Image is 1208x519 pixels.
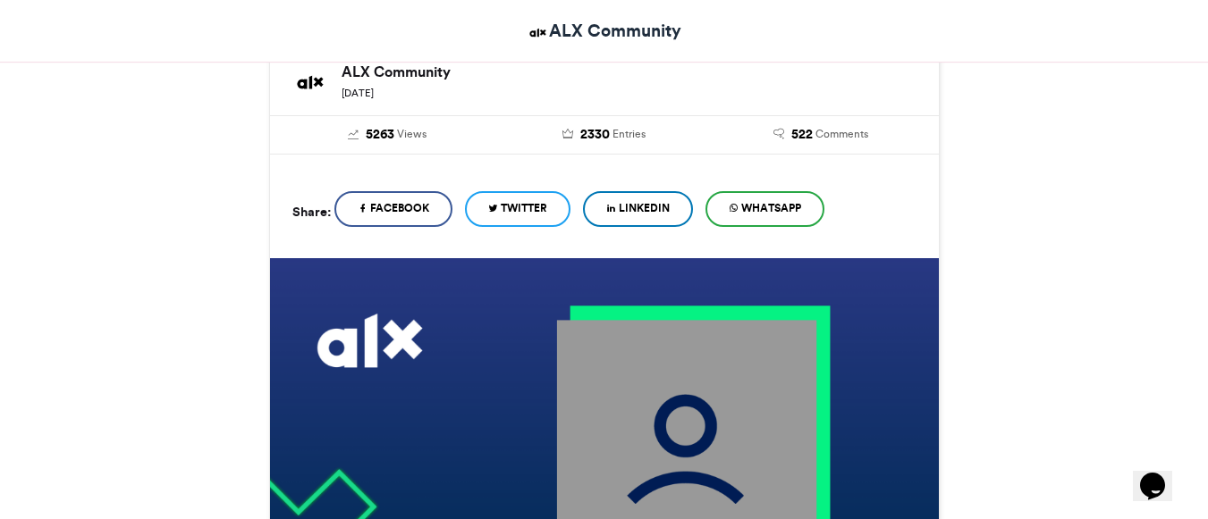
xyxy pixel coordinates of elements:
[292,200,331,223] h5: Share:
[612,126,646,142] span: Entries
[342,64,917,79] h6: ALX Community
[465,191,570,227] a: Twitter
[292,64,328,100] img: ALX Community
[580,125,610,145] span: 2330
[292,125,483,145] a: 5263 Views
[815,126,868,142] span: Comments
[342,87,374,99] small: [DATE]
[397,126,427,142] span: Views
[705,191,824,227] a: WhatsApp
[619,200,670,216] span: LinkedIn
[334,191,452,227] a: Facebook
[501,200,547,216] span: Twitter
[583,191,693,227] a: LinkedIn
[366,125,394,145] span: 5263
[726,125,917,145] a: 522 Comments
[509,125,699,145] a: 2330 Entries
[370,200,429,216] span: Facebook
[1133,448,1190,501] iframe: chat widget
[741,200,801,216] span: WhatsApp
[791,125,813,145] span: 522
[527,21,549,44] img: ALX Community
[527,18,681,44] a: ALX Community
